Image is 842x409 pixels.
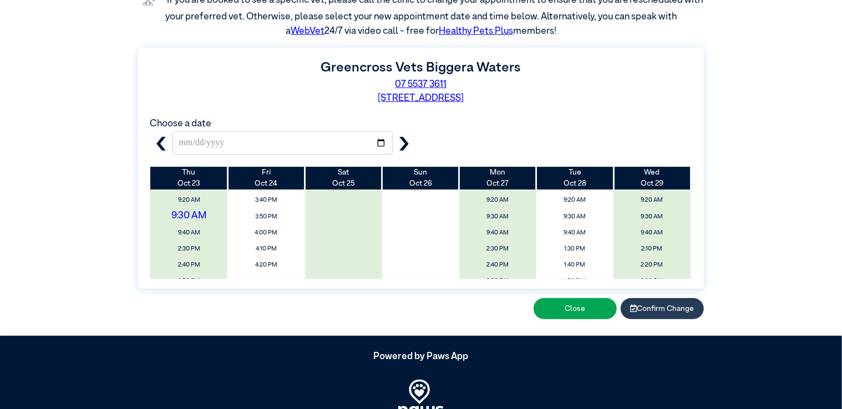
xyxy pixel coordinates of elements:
span: 9:20 AM [617,193,687,207]
span: 2:30 PM [463,242,533,255]
span: 2:40 PM [463,258,533,272]
span: 9:40 AM [617,226,687,239]
th: Oct 24 [227,167,305,190]
span: 2:50 PM [463,274,533,288]
span: 3:50 PM [231,209,301,223]
span: 9:30 AM [617,209,687,223]
span: 1:50 PM [540,274,610,288]
span: 9:30 AM [463,209,533,223]
th: Oct 26 [382,167,459,190]
th: Oct 25 [305,167,382,190]
span: 2:20 PM [617,258,687,272]
button: Close [534,298,617,319]
span: 2:40 PM [154,258,224,272]
a: WebVet [291,27,324,36]
span: 4:10 PM [231,242,301,255]
span: 1:30 PM [540,242,610,255]
span: 9:30 AM [133,206,246,228]
span: 3:40 PM [231,193,301,207]
span: 9:20 AM [463,193,533,207]
span: 2:10 PM [617,242,687,255]
span: 1:40 PM [540,258,610,272]
th: Oct 29 [613,167,691,190]
span: 9:40 AM [463,226,533,239]
span: 2:50 PM [154,274,224,288]
span: 9:30 AM [540,209,610,223]
label: Greencross Vets Biggera Waters [321,61,521,74]
span: 9:20 AM [540,193,610,207]
span: 9:40 AM [540,226,610,239]
span: 9:40 AM [154,226,224,239]
a: [STREET_ADDRESS] [378,94,464,103]
span: 4:20 PM [231,258,301,272]
button: Confirm Change [621,298,704,319]
label: Choose a date [150,119,211,129]
a: 07 5537 3611 [395,80,447,89]
span: 2:30 PM [154,242,224,255]
span: 4:00 PM [231,226,301,239]
h5: Powered by Paws App [138,351,704,362]
th: Oct 27 [459,167,536,190]
th: Oct 28 [536,167,613,190]
a: Healthy Pets Plus [439,27,513,36]
th: Oct 23 [150,167,227,190]
span: 2:30 PM [617,274,687,288]
span: 9:20 AM [154,193,224,207]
